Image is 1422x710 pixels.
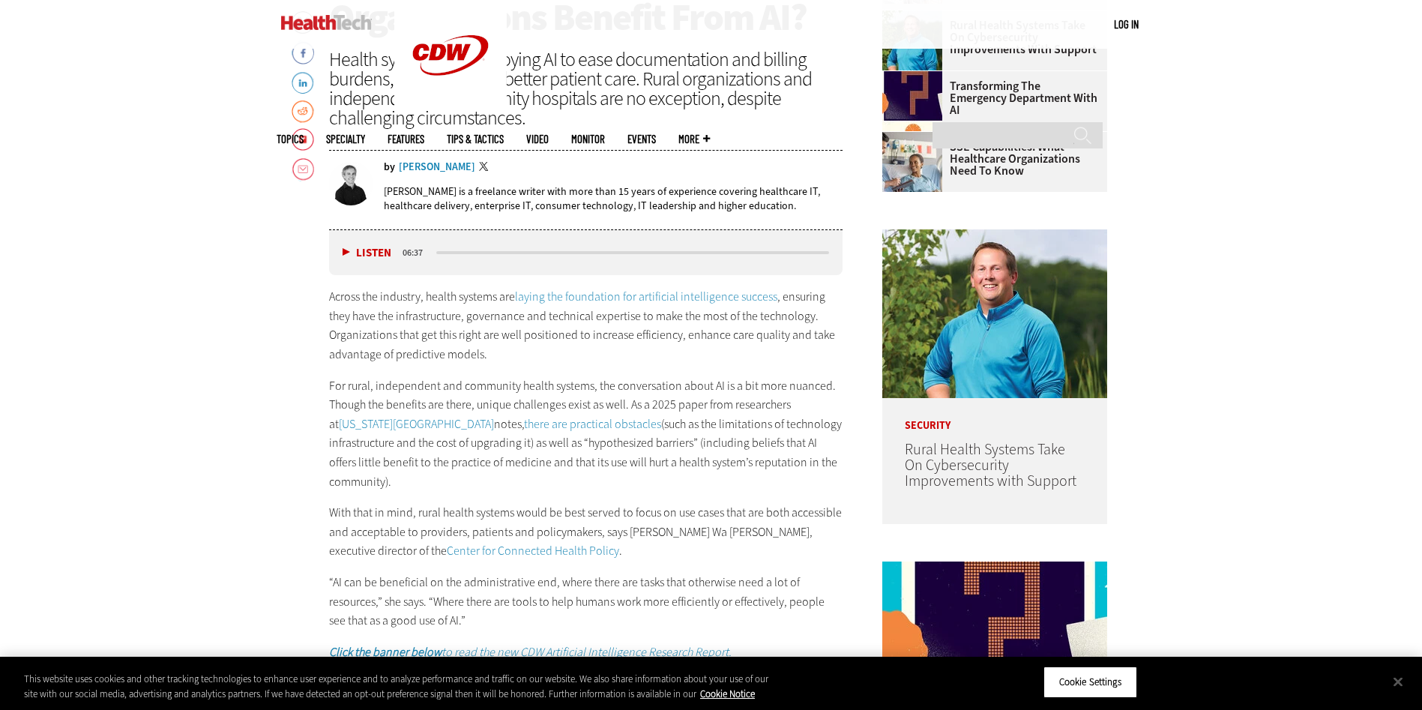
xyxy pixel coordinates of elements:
[882,229,1107,398] img: Jim Roeder
[678,133,710,145] span: More
[394,99,507,115] a: CDW
[882,132,942,192] img: Doctor speaking with patient
[1114,17,1139,31] a: Log in
[571,133,605,145] a: MonITor
[400,246,434,259] div: duration
[384,184,843,213] p: [PERSON_NAME] is a freelance writer with more than 15 years of experience covering healthcare IT,...
[399,162,475,172] a: [PERSON_NAME]
[905,439,1076,491] a: Rural Health Systems Take On Cybersecurity Improvements with Support
[1043,667,1137,698] button: Cookie Settings
[526,133,549,145] a: Video
[882,398,1107,431] p: Security
[388,133,424,145] a: Features
[882,132,950,144] a: Doctor speaking with patient
[329,644,732,660] em: to read the new CDW Artificial Intelligence Research Report.
[339,416,494,432] a: [US_STATE][GEOGRAPHIC_DATA]
[326,133,365,145] span: Specialty
[24,672,782,701] div: This website uses cookies and other tracking technologies to enhance user experience and to analy...
[1114,16,1139,32] div: User menu
[329,376,843,492] p: For rural, independent and community health systems, the conversation about AI is a bit more nuan...
[329,287,843,364] p: Across the industry, health systems are , ensuring they have the infrastructure, governance and t...
[329,230,843,275] div: media player
[882,141,1098,177] a: SSE Capabilities: What Healthcare Organizations Need to Know
[277,133,304,145] span: Topics
[1382,665,1415,698] button: Close
[524,416,661,432] a: there are practical obstacles
[447,133,504,145] a: Tips & Tactics
[329,644,732,660] a: Click the banner belowto read the new CDW Artificial Intelligence Research Report.
[447,543,619,559] a: Center for Connected Health Policy
[343,247,391,259] button: Listen
[281,15,372,30] img: Home
[384,162,395,172] span: by
[329,503,843,561] p: With that in mind, rural health systems would be best served to focus on use cases that are both ...
[627,133,656,145] a: Events
[515,289,777,304] a: laying the foundation for artificial intelligence success
[329,162,373,205] img: Brian Eastwood
[329,573,843,631] p: “AI can be beneficial on the administrative end, where there are tasks that otherwise need a lot ...
[479,162,492,174] a: Twitter
[329,644,442,660] strong: Click the banner below
[700,688,755,700] a: More information about your privacy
